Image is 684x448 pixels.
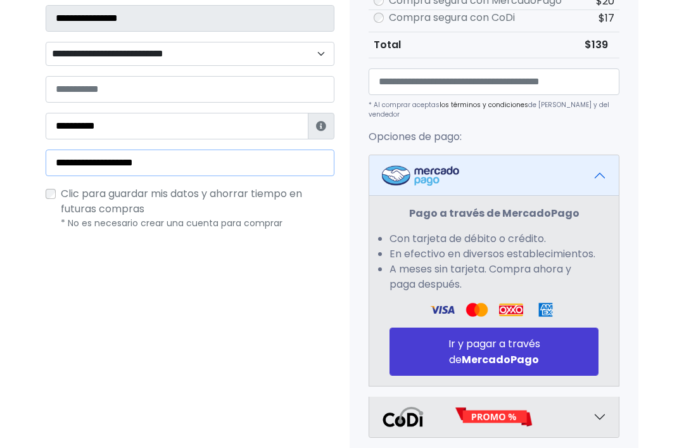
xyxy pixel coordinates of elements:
strong: Pago a través de MercadoPago [409,206,579,221]
li: Con tarjeta de débito o crédito. [389,231,598,246]
strong: MercadoPago [462,352,539,367]
img: Visa Logo [430,302,454,317]
a: los términos y condiciones [440,100,528,110]
img: Oxxo Logo [499,302,523,317]
span: Clic para guardar mis datos y ahorrar tiempo en futuras compras [61,186,302,216]
th: Total [369,32,579,58]
span: $17 [598,11,614,25]
i: Estafeta lo usará para ponerse en contacto en caso de tener algún problema con el envío [316,121,326,131]
li: En efectivo en diversos establecimientos. [389,246,598,262]
button: Ir y pagar a través deMercadoPago [389,328,598,376]
img: Amex Logo [533,302,557,317]
img: Mercadopago Logo [382,165,459,186]
p: Opciones de pago: [369,129,619,144]
td: $139 [579,32,619,58]
img: Codi Logo [382,407,424,427]
p: * Al comprar aceptas de [PERSON_NAME] y del vendedor [369,100,619,119]
img: Promo [455,407,533,427]
p: * No es necesario crear una cuenta para comprar [61,217,334,230]
img: Visa Logo [465,302,489,317]
li: A meses sin tarjeta. Compra ahora y paga después. [389,262,598,292]
label: Compra segura con CoDi [389,10,515,25]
